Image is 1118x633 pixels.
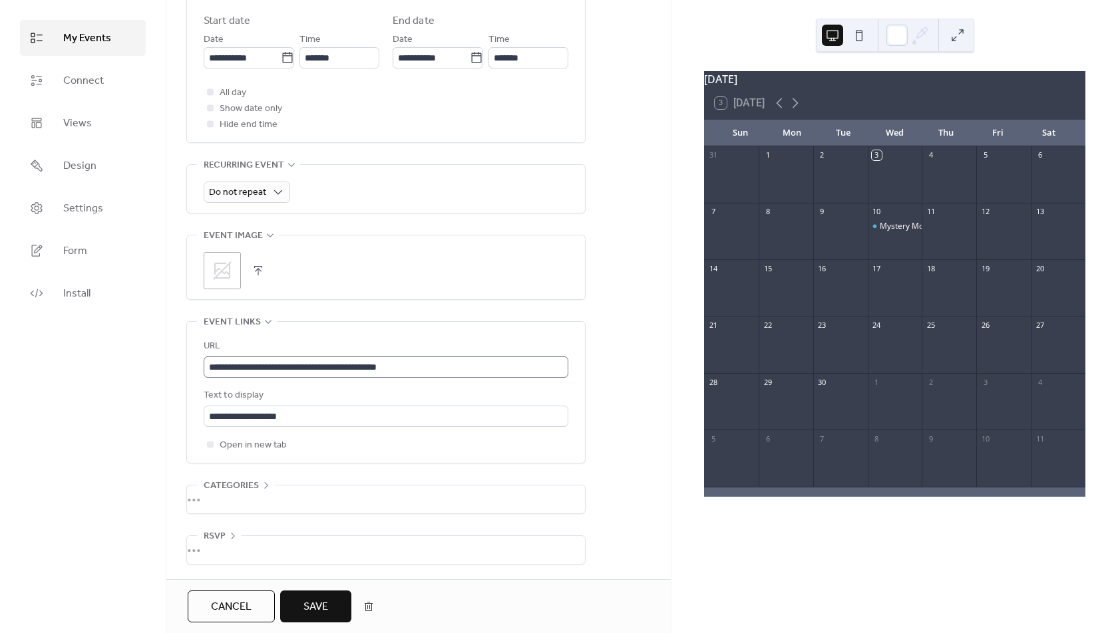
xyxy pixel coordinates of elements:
[763,377,773,387] div: 29
[209,184,266,201] span: Do not repeat
[926,320,936,330] div: 25
[708,377,718,387] div: 28
[204,228,263,244] span: Event image
[972,120,1023,146] div: Fri
[763,263,773,273] div: 15
[63,286,91,302] span: Install
[763,207,773,217] div: 8
[204,338,566,354] div: URL
[980,150,990,160] div: 5
[220,85,246,101] span: All day
[187,485,585,513] div: •••
[63,73,104,89] span: Connect
[204,478,259,494] span: Categories
[926,207,936,217] div: 11
[1024,120,1075,146] div: Sat
[20,233,146,269] a: Form
[280,590,351,622] button: Save
[1035,377,1045,387] div: 4
[204,158,284,174] span: Recurring event
[708,207,718,217] div: 7
[20,148,146,184] a: Design
[763,150,773,160] div: 1
[872,150,882,160] div: 3
[704,71,1085,87] div: [DATE]
[20,275,146,311] a: Install
[187,536,585,564] div: •••
[817,207,827,217] div: 9
[220,438,287,453] span: Open in new tab
[926,263,936,273] div: 18
[204,32,224,48] span: Date
[980,207,990,217] div: 12
[393,13,435,29] div: End date
[869,120,920,146] div: Wed
[204,388,566,404] div: Text to display
[872,320,882,330] div: 24
[872,434,882,443] div: 8
[220,117,278,133] span: Hide end time
[980,377,990,387] div: 3
[303,599,328,615] span: Save
[1035,150,1045,160] div: 6
[763,434,773,443] div: 6
[818,120,869,146] div: Tue
[880,221,977,232] div: Mystery Mox Box Opening
[980,320,990,330] div: 26
[766,120,817,146] div: Mon
[1035,434,1045,443] div: 11
[204,315,261,330] span: Event links
[926,150,936,160] div: 4
[817,263,827,273] div: 16
[20,20,146,56] a: My Events
[980,434,990,443] div: 10
[708,320,718,330] div: 21
[708,434,718,443] div: 5
[204,252,241,289] div: ;
[204,13,250,29] div: Start date
[20,190,146,226] a: Settings
[220,101,282,117] span: Show date only
[1035,320,1045,330] div: 27
[708,263,718,273] div: 14
[763,320,773,330] div: 22
[63,201,103,217] span: Settings
[63,116,92,132] span: Views
[1035,263,1045,273] div: 20
[393,32,413,48] span: Date
[817,150,827,160] div: 2
[488,32,510,48] span: Time
[872,377,882,387] div: 1
[980,263,990,273] div: 19
[872,263,882,273] div: 17
[926,434,936,443] div: 9
[868,221,922,232] div: Mystery Mox Box Opening
[20,63,146,98] a: Connect
[1035,207,1045,217] div: 13
[817,434,827,443] div: 7
[920,120,972,146] div: Thu
[188,590,275,622] button: Cancel
[817,377,827,387] div: 30
[872,207,882,217] div: 10
[63,243,87,259] span: Form
[708,150,718,160] div: 31
[926,377,936,387] div: 2
[63,31,111,47] span: My Events
[299,32,321,48] span: Time
[204,529,226,545] span: RSVP
[817,320,827,330] div: 23
[63,158,96,174] span: Design
[715,120,766,146] div: Sun
[211,599,252,615] span: Cancel
[20,105,146,141] a: Views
